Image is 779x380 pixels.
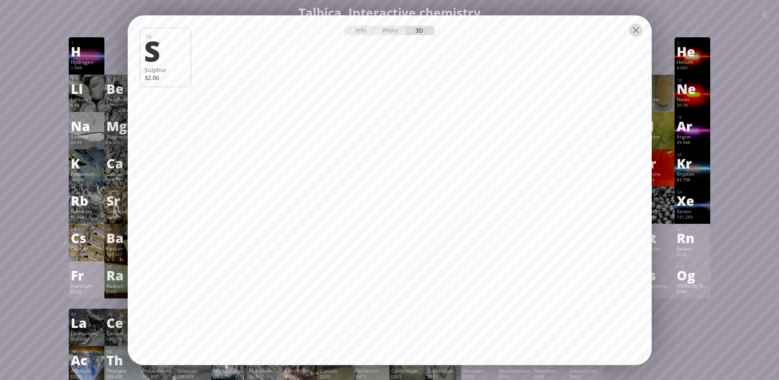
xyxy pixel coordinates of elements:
div: At [641,231,673,244]
div: H [71,45,102,58]
div: Uranium [178,367,209,374]
div: 19 [71,152,102,157]
div: Chlorine [641,133,673,140]
div: Calcium [106,171,138,177]
div: Og [677,269,708,282]
div: Nobelium [534,367,566,374]
div: 131.293 [677,214,708,221]
div: 132.905 [71,252,102,258]
div: Strontium [106,208,138,214]
div: 85 [641,227,673,232]
div: 32.06 [145,73,187,81]
div: Cl [641,119,673,132]
div: 35 [641,152,673,157]
div: Einsteinium [427,367,459,374]
div: Barium [106,245,138,252]
div: Iodine [641,208,673,214]
div: Ba [106,231,138,244]
div: 3 [71,77,102,83]
div: Cesium [71,245,102,252]
div: 90 [107,349,138,354]
div: 12 [107,115,138,120]
div: Beryllium [106,96,138,102]
div: Sr [106,194,138,207]
div: 22.99 [71,140,102,146]
div: Np [213,353,245,366]
div: [293] [641,289,673,296]
div: 56 [107,227,138,232]
div: Am [285,353,316,366]
div: 20 [107,152,138,157]
div: 40.078 [106,177,138,184]
div: Li [71,82,102,95]
div: 79.904 [641,177,673,184]
div: Photo [376,26,405,35]
div: Radium [106,282,138,289]
div: 1.008 [71,65,102,72]
div: Sodium [71,133,102,140]
div: Californium [391,367,423,374]
div: Cs [71,231,102,244]
div: 86 [677,227,708,232]
div: Curium [320,367,352,374]
div: Lr [570,353,601,366]
div: 138.905 [71,337,102,343]
div: [PERSON_NAME] [677,282,708,289]
div: F [641,82,673,95]
div: 9.012 [106,102,138,109]
div: 37 [71,189,102,195]
div: Berkelium [356,367,387,374]
div: [210] [641,252,673,258]
div: Na [71,119,102,132]
div: Th [106,353,138,366]
div: Actinium [71,367,102,374]
div: [294] [677,289,708,296]
div: S [144,36,185,64]
div: Rn [677,231,708,244]
div: Sulphur [145,66,187,73]
div: Lithium [71,96,102,102]
div: [226] [106,289,138,296]
div: K [71,157,102,170]
div: Ca [106,157,138,170]
div: Pa [142,353,174,366]
div: Ce [106,316,138,329]
div: 10 [677,77,708,83]
div: 118 [677,264,708,269]
div: Fermium [463,367,494,374]
div: No [534,353,566,366]
div: 36 [677,152,708,157]
div: Plutonium [249,367,280,374]
div: 2 [677,40,708,46]
div: 54 [677,189,708,195]
div: Bk [356,353,387,366]
div: Potassium [71,171,102,177]
div: Francium [71,282,102,289]
div: 55 [71,227,102,232]
div: Protactinium [142,367,174,374]
div: Rb [71,194,102,207]
div: Fr [71,269,102,282]
div: Cerium [106,330,138,337]
div: 38 [107,189,138,195]
div: 20.18 [677,102,708,109]
div: Ts [641,269,673,282]
div: Helium [677,59,708,65]
div: Radon [677,245,708,252]
div: 126.904 [641,214,673,221]
div: 39.098 [71,177,102,184]
div: Br [641,157,673,170]
div: 87 [71,264,102,269]
div: He [677,45,708,58]
div: 9 [641,77,673,83]
div: 6.94 [71,102,102,109]
div: I [641,194,673,207]
div: Lawrencium [570,367,601,374]
h1: Talbica. Interactive chemistry [62,4,717,21]
div: Ra [106,269,138,282]
div: Lanthanum [71,330,102,337]
div: Ne [677,82,708,95]
div: 18 [677,115,708,120]
div: 17 [641,115,673,120]
div: Ar [677,119,708,132]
